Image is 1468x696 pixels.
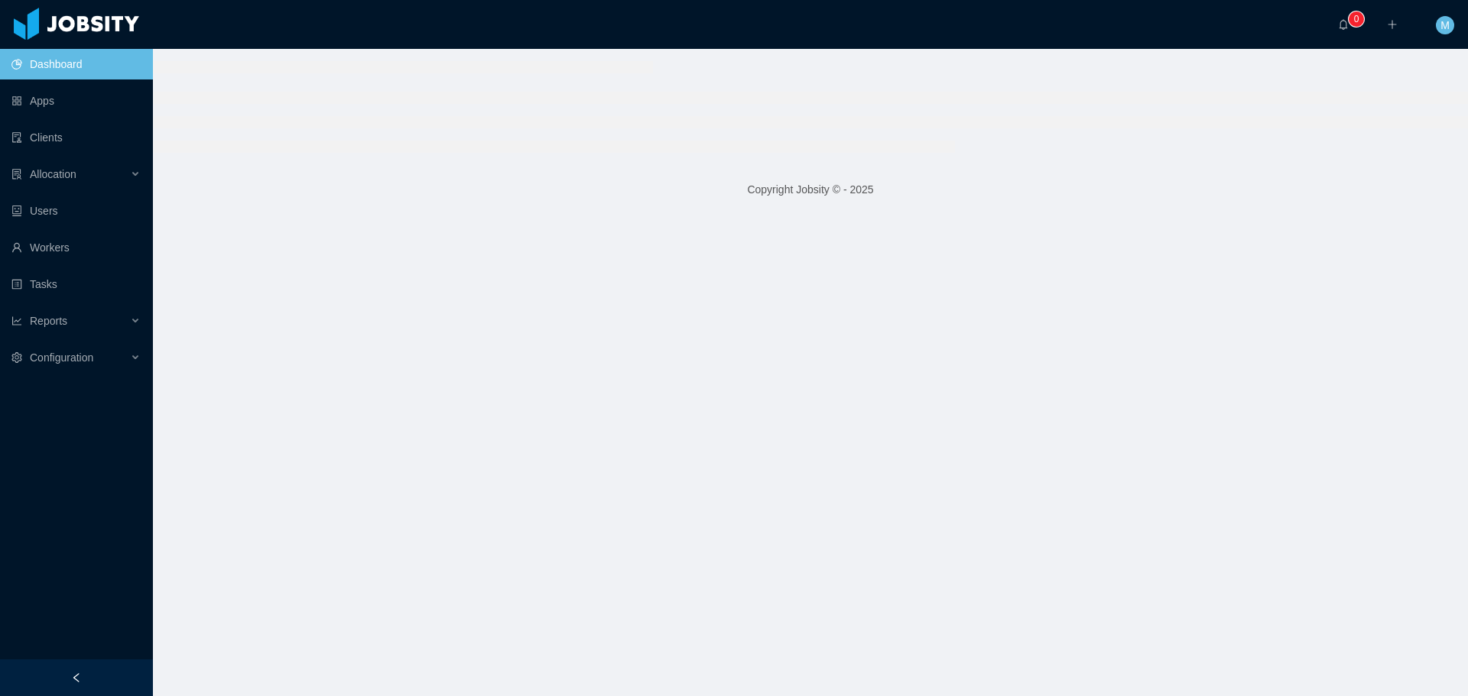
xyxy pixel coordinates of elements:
[11,269,141,299] a: icon: profileTasks
[30,315,67,327] span: Reports
[11,86,141,116] a: icon: appstoreApps
[1338,19,1349,30] i: icon: bell
[1349,11,1364,27] sup: 0
[11,196,141,226] a: icon: robotUsers
[1387,19,1398,30] i: icon: plus
[11,316,22,326] i: icon: line-chart
[11,122,141,153] a: icon: auditClients
[30,168,76,180] span: Allocation
[30,351,93,364] span: Configuration
[1440,16,1450,34] span: M
[11,49,141,79] a: icon: pie-chartDashboard
[11,352,22,363] i: icon: setting
[11,169,22,180] i: icon: solution
[11,232,141,263] a: icon: userWorkers
[153,163,1468,216] footer: Copyright Jobsity © - 2025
